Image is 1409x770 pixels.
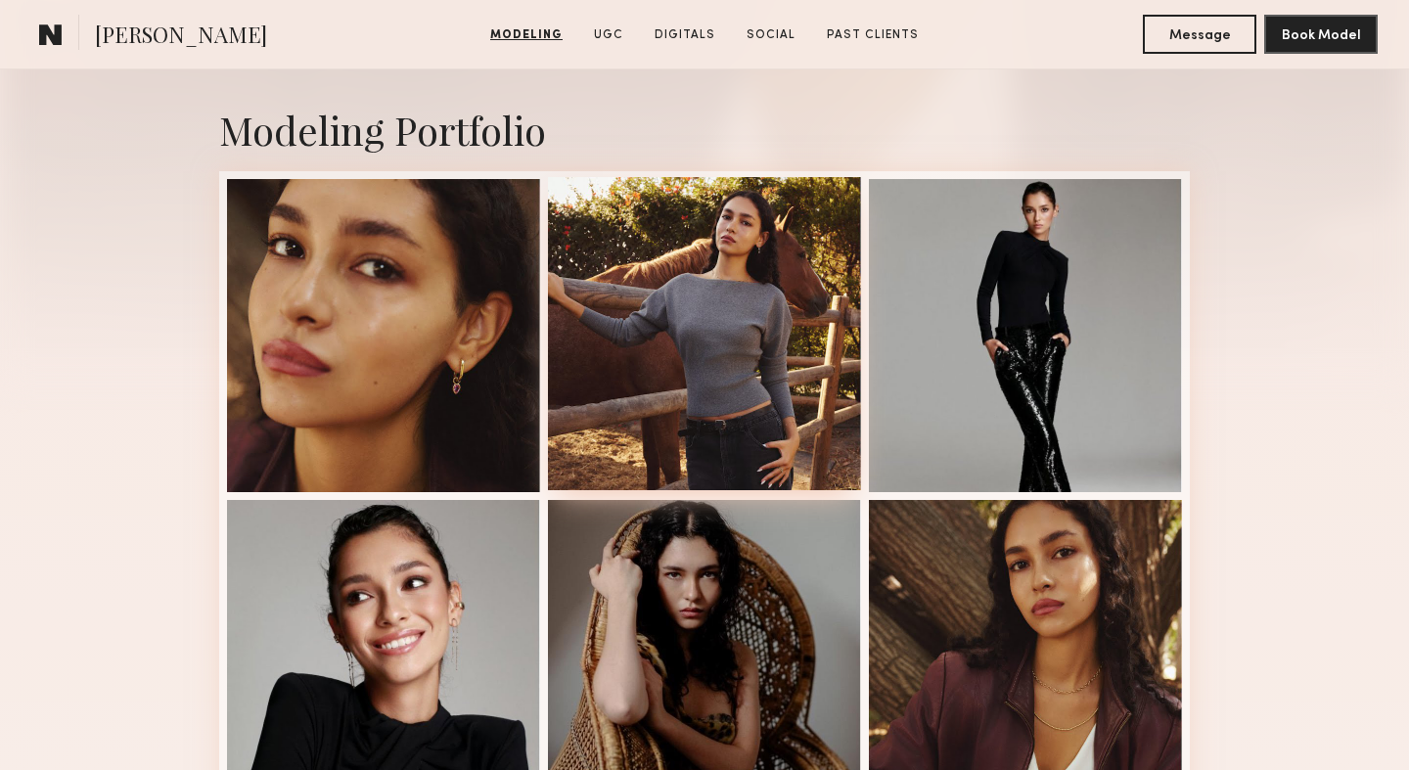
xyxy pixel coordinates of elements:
a: Social [739,26,803,44]
span: [PERSON_NAME] [95,20,267,54]
button: Message [1143,15,1256,54]
a: Modeling [482,26,570,44]
a: Book Model [1264,25,1378,42]
a: Digitals [647,26,723,44]
a: UGC [586,26,631,44]
button: Book Model [1264,15,1378,54]
div: Modeling Portfolio [219,104,1190,156]
a: Past Clients [819,26,927,44]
